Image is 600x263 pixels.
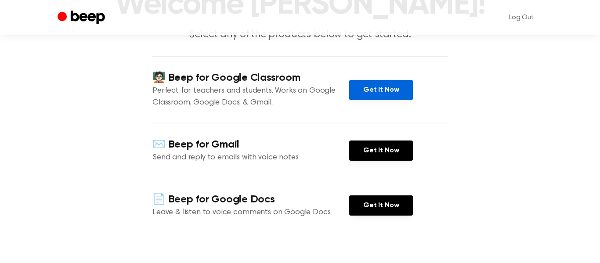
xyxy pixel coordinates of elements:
[152,152,349,164] p: Send and reply to emails with voice notes
[152,137,349,152] h4: ✉️ Beep for Gmail
[349,195,413,216] a: Get It Now
[152,192,349,207] h4: 📄 Beep for Google Docs
[58,9,107,26] a: Beep
[349,80,413,100] a: Get It Now
[500,7,542,28] a: Log Out
[152,71,349,85] h4: 🧑🏻‍🏫 Beep for Google Classroom
[152,85,349,109] p: Perfect for teachers and students. Works on Google Classroom, Google Docs, & Gmail.
[349,141,413,161] a: Get It Now
[152,207,349,219] p: Leave & listen to voice comments on Google Docs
